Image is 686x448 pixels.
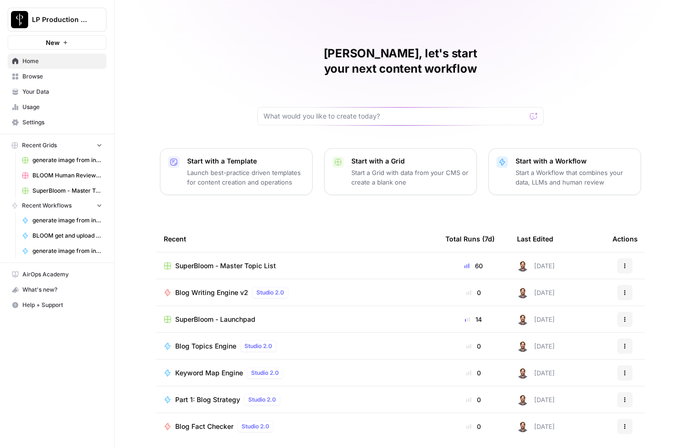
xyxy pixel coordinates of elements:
[8,8,106,32] button: Workspace: LP Production Workloads
[32,216,102,225] span: generate image from input image (copyright tests) duplicate
[46,38,60,47] span: New
[8,99,106,115] a: Usage
[445,422,502,431] div: 0
[445,395,502,404] div: 0
[445,261,502,271] div: 60
[164,394,430,405] a: Part 1: Blog StrategyStudio 2.0
[517,340,555,352] div: [DATE]
[175,315,255,324] span: SuperBloom - Launchpad
[517,394,528,405] img: fdbthlkohqvq3b2ybzi3drh0kqcb
[517,260,555,272] div: [DATE]
[32,156,102,164] span: generate image from input image (copyright tests) duplicate Grid
[445,341,502,351] div: 0
[517,421,528,432] img: fdbthlkohqvq3b2ybzi3drh0kqcb
[22,301,102,309] span: Help + Support
[18,153,106,168] a: generate image from input image (copyright tests) duplicate Grid
[175,422,233,431] span: Blog Fact Checker
[164,261,430,271] a: SuperBloom - Master Topic List
[32,231,102,240] span: BLOOM get and upload media
[22,103,102,111] span: Usage
[32,15,90,24] span: LP Production Workloads
[8,138,106,153] button: Recent Grids
[175,395,240,404] span: Part 1: Blog Strategy
[164,287,430,298] a: Blog Writing Engine v2Studio 2.0
[8,267,106,282] a: AirOps Academy
[8,69,106,84] a: Browse
[488,148,641,195] button: Start with a WorkflowStart a Workflow that combines your data, LLMs and human review
[517,367,528,379] img: fdbthlkohqvq3b2ybzi3drh0kqcb
[517,394,555,405] div: [DATE]
[22,141,57,150] span: Recent Grids
[164,340,430,352] a: Blog Topics EngineStudio 2.0
[18,243,106,259] a: generate image from input image (copyright tests)
[517,314,528,325] img: fdbthlkohqvq3b2ybzi3drh0kqcb
[516,156,633,166] p: Start with a Workflow
[18,228,106,243] a: BLOOM get and upload media
[11,11,28,28] img: LP Production Workloads Logo
[164,226,430,252] div: Recent
[517,421,555,432] div: [DATE]
[251,369,279,377] span: Studio 2.0
[516,168,633,187] p: Start a Workflow that combines your data, LLMs and human review
[517,287,555,298] div: [DATE]
[32,171,102,180] span: BLOOM Human Review (ver2)
[32,186,102,195] span: SuperBloom - Master Topic List
[18,168,106,183] a: BLOOM Human Review (ver2)
[612,226,638,252] div: Actions
[18,213,106,228] a: generate image from input image (copyright tests) duplicate
[8,283,106,297] div: What's new?
[8,35,106,50] button: New
[164,315,430,324] a: SuperBloom - Launchpad
[175,368,243,378] span: Keyword Map Engine
[187,168,305,187] p: Launch best-practice driven templates for content creation and operations
[517,226,553,252] div: Last Edited
[8,282,106,297] button: What's new?
[22,270,102,279] span: AirOps Academy
[8,198,106,213] button: Recent Workflows
[517,260,528,272] img: fdbthlkohqvq3b2ybzi3drh0kqcb
[164,367,430,379] a: Keyword Map EngineStudio 2.0
[187,156,305,166] p: Start with a Template
[32,247,102,255] span: generate image from input image (copyright tests)
[445,315,502,324] div: 14
[22,87,102,96] span: Your Data
[517,287,528,298] img: fdbthlkohqvq3b2ybzi3drh0kqcb
[22,118,102,127] span: Settings
[160,148,313,195] button: Start with a TemplateLaunch best-practice driven templates for content creation and operations
[445,226,495,252] div: Total Runs (7d)
[175,261,276,271] span: SuperBloom - Master Topic List
[8,115,106,130] a: Settings
[22,57,102,66] span: Home
[324,148,477,195] button: Start with a GridStart a Grid with data from your CMS or create a blank one
[242,422,269,431] span: Studio 2.0
[8,54,106,69] a: Home
[264,111,526,121] input: What would you like to create today?
[22,201,72,210] span: Recent Workflows
[164,421,430,432] a: Blog Fact CheckerStudio 2.0
[8,84,106,99] a: Your Data
[351,168,469,187] p: Start a Grid with data from your CMS or create a blank one
[445,288,502,297] div: 0
[22,72,102,81] span: Browse
[257,46,544,76] h1: [PERSON_NAME], let's start your next content workflow
[517,314,555,325] div: [DATE]
[445,368,502,378] div: 0
[175,341,236,351] span: Blog Topics Engine
[175,288,248,297] span: Blog Writing Engine v2
[256,288,284,297] span: Studio 2.0
[248,395,276,404] span: Studio 2.0
[8,297,106,313] button: Help + Support
[18,183,106,198] a: SuperBloom - Master Topic List
[517,340,528,352] img: fdbthlkohqvq3b2ybzi3drh0kqcb
[244,342,272,350] span: Studio 2.0
[517,367,555,379] div: [DATE]
[351,156,469,166] p: Start with a Grid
